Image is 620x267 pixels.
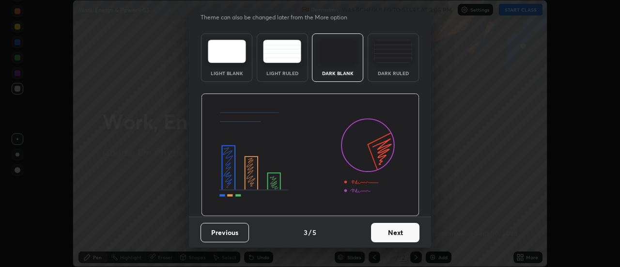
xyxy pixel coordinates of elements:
div: Dark Ruled [374,71,413,76]
div: Light Blank [207,71,246,76]
h4: 5 [312,227,316,237]
div: Light Ruled [263,71,302,76]
div: Dark Blank [318,71,357,76]
img: darkRuledTheme.de295e13.svg [374,40,412,63]
img: lightRuledTheme.5fabf969.svg [263,40,301,63]
button: Next [371,223,419,242]
p: Theme can also be changed later from the More option [201,13,357,22]
img: lightTheme.e5ed3b09.svg [208,40,246,63]
h4: 3 [304,227,308,237]
button: Previous [201,223,249,242]
h4: / [309,227,311,237]
img: darkTheme.f0cc69e5.svg [319,40,357,63]
img: darkThemeBanner.d06ce4a2.svg [201,94,419,217]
